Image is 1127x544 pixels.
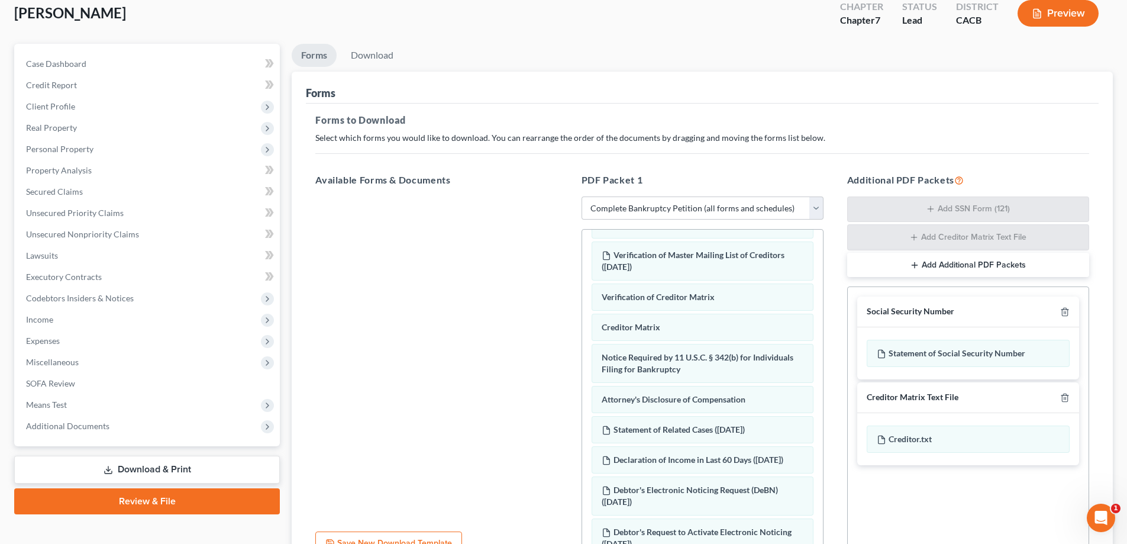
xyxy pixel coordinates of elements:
a: SOFA Review [17,373,280,394]
span: Additional Documents [26,421,109,431]
a: Secured Claims [17,181,280,202]
p: Select which forms you would like to download. You can rearrange the order of the documents by dr... [315,132,1089,144]
div: Chapter [840,14,883,27]
div: Statement of Social Security Number [867,340,1070,367]
div: CACB [956,14,999,27]
h5: Forms to Download [315,113,1089,127]
span: Property Analysis [26,165,92,175]
a: Credit Report [17,75,280,96]
span: Statement of Related Cases ([DATE]) [613,424,745,434]
button: Add SSN Form (121) [847,197,1089,223]
div: Forms [306,86,335,100]
h5: PDF Packet 1 [582,173,824,187]
div: Lead [902,14,937,27]
div: Creditor Matrix Text File [867,392,958,403]
a: Lawsuits [17,245,280,266]
button: Add Additional PDF Packets [847,253,1089,278]
span: Unsecured Nonpriority Claims [26,229,139,239]
a: Executory Contracts [17,266,280,288]
span: Expenses [26,336,60,346]
span: Verification of Creditor Matrix [602,292,715,302]
span: Codebtors Insiders & Notices [26,293,134,303]
a: Property Analysis [17,160,280,181]
a: Review & File [14,488,280,514]
span: 1 [1111,504,1120,513]
span: Case Dashboard [26,59,86,69]
span: Declaration of Income in Last 60 Days ([DATE]) [613,455,783,465]
span: Client Profile [26,101,75,111]
iframe: Intercom live chat [1087,504,1115,532]
a: Unsecured Priority Claims [17,202,280,224]
span: Lawsuits [26,250,58,260]
span: Real Property [26,123,77,133]
span: Personal Property [26,144,93,154]
span: Unsecured Priority Claims [26,208,124,218]
span: Miscellaneous [26,357,79,367]
span: Attorney's Disclosure of Compensation [602,394,745,404]
button: Add Creditor Matrix Text File [847,224,1089,250]
span: [PERSON_NAME] [14,4,126,21]
div: Social Security Number [867,306,954,317]
span: 7 [875,14,880,25]
span: Creditor Matrix [602,322,660,332]
span: Credit Report [26,80,77,90]
span: Notice Required by 11 U.S.C. § 342(b) for Individuals Filing for Bankruptcy [602,352,793,374]
a: Forms [292,44,337,67]
div: Creditor.txt [867,426,1070,453]
span: Verification of Master Mailing List of Creditors ([DATE]) [602,250,784,272]
span: Secured Claims [26,186,83,197]
a: Case Dashboard [17,53,280,75]
a: Download [341,44,403,67]
h5: Additional PDF Packets [847,173,1089,187]
h5: Available Forms & Documents [315,173,557,187]
span: Debtor's Electronic Noticing Request (DeBN) ([DATE]) [602,485,778,507]
span: Means Test [26,400,67,410]
a: Download & Print [14,456,280,484]
span: Executory Contracts [26,272,102,282]
a: Unsecured Nonpriority Claims [17,224,280,245]
span: Income [26,314,53,324]
span: SOFA Review [26,378,75,388]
